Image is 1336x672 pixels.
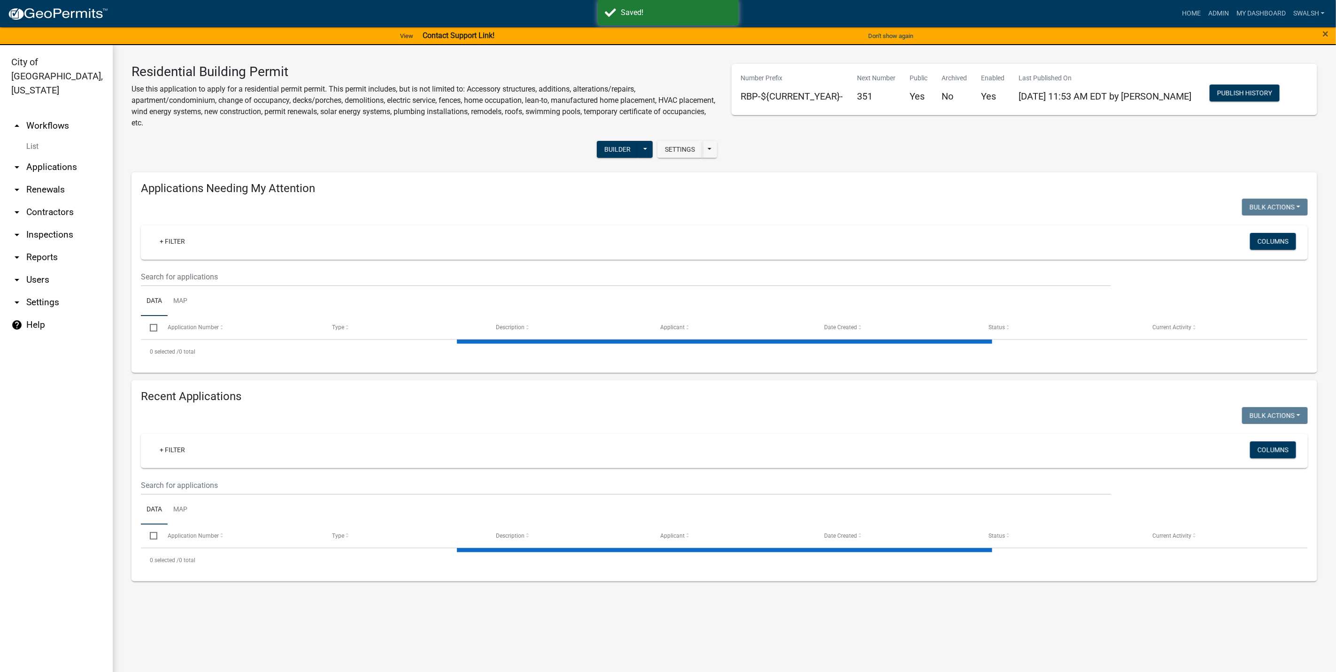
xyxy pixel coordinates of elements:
[11,297,23,308] i: arrow_drop_down
[141,548,1308,572] div: 0 total
[11,184,23,195] i: arrow_drop_down
[988,533,1005,539] span: Status
[741,73,843,83] p: Number Prefix
[1153,533,1192,539] span: Current Activity
[487,525,651,547] datatable-header-cell: Description
[332,324,344,331] span: Type
[660,533,685,539] span: Applicant
[910,91,928,102] h5: Yes
[131,84,718,129] p: Use this application to apply for a residential permit permit. This permit includes, but is not l...
[815,316,980,339] datatable-header-cell: Date Created
[597,141,638,158] button: Builder
[168,533,219,539] span: Application Number
[865,28,917,44] button: Don't show again
[11,229,23,240] i: arrow_drop_down
[141,495,168,525] a: Data
[651,316,816,339] datatable-header-cell: Applicant
[152,233,193,250] a: + Filter
[141,476,1111,495] input: Search for applications
[496,533,525,539] span: Description
[323,316,487,339] datatable-header-cell: Type
[323,525,487,547] datatable-header-cell: Type
[988,324,1005,331] span: Status
[141,525,159,547] datatable-header-cell: Select
[11,207,23,218] i: arrow_drop_down
[1233,5,1290,23] a: My Dashboard
[1242,199,1308,216] button: Bulk Actions
[150,348,179,355] span: 0 selected /
[11,274,23,286] i: arrow_drop_down
[1019,73,1192,83] p: Last Published On
[1210,85,1280,101] button: Publish History
[980,525,1144,547] datatable-header-cell: Status
[1250,441,1296,458] button: Columns
[150,557,179,564] span: 0 selected /
[141,340,1308,363] div: 0 total
[1323,27,1329,40] span: ×
[621,7,732,18] div: Saved!
[1143,525,1308,547] datatable-header-cell: Current Activity
[1290,5,1328,23] a: swalsh
[857,73,896,83] p: Next Number
[159,316,323,339] datatable-header-cell: Application Number
[131,64,718,80] h3: Residential Building Permit
[152,441,193,458] a: + Filter
[1250,233,1296,250] button: Columns
[141,182,1308,195] h4: Applications Needing My Attention
[1019,91,1192,102] span: [DATE] 11:53 AM EDT by [PERSON_NAME]
[741,91,843,102] h5: RBP-${CURRENT_YEAR}-
[141,267,1111,286] input: Search for applications
[1242,407,1308,424] button: Bulk Actions
[11,162,23,173] i: arrow_drop_down
[660,324,685,331] span: Applicant
[1143,316,1308,339] datatable-header-cell: Current Activity
[423,31,494,40] strong: Contact Support Link!
[980,316,1144,339] datatable-header-cell: Status
[168,324,219,331] span: Application Number
[11,319,23,331] i: help
[487,316,651,339] datatable-header-cell: Description
[168,286,193,317] a: Map
[942,91,967,102] h5: No
[1210,90,1280,97] wm-modal-confirm: Workflow Publish History
[815,525,980,547] datatable-header-cell: Date Created
[1205,5,1233,23] a: Admin
[141,286,168,317] a: Data
[332,533,344,539] span: Type
[11,120,23,131] i: arrow_drop_up
[11,252,23,263] i: arrow_drop_down
[1323,28,1329,39] button: Close
[981,91,1005,102] h5: Yes
[141,316,159,339] datatable-header-cell: Select
[825,533,857,539] span: Date Created
[825,324,857,331] span: Date Created
[857,91,896,102] h5: 351
[396,28,417,44] a: View
[657,141,703,158] button: Settings
[942,73,967,83] p: Archived
[910,73,928,83] p: Public
[168,495,193,525] a: Map
[141,390,1308,403] h4: Recent Applications
[651,525,816,547] datatable-header-cell: Applicant
[159,525,323,547] datatable-header-cell: Application Number
[981,73,1005,83] p: Enabled
[1153,324,1192,331] span: Current Activity
[1178,5,1205,23] a: Home
[496,324,525,331] span: Description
